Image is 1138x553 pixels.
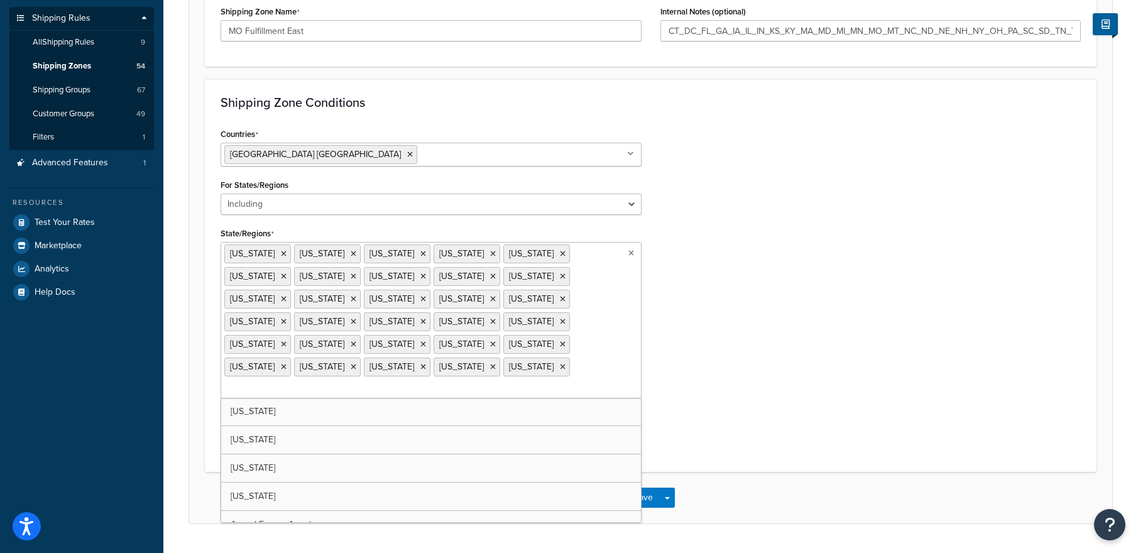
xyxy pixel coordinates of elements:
span: [US_STATE] [231,405,275,418]
label: For States/Regions [221,180,288,190]
span: [US_STATE] [369,337,414,351]
a: Shipping Zones54 [9,55,154,78]
label: State/Regions [221,229,274,239]
a: Customer Groups49 [9,102,154,126]
span: [US_STATE] [369,270,414,283]
a: Shipping Rules [9,7,154,30]
span: [US_STATE] [230,270,275,283]
a: [US_STATE] [221,398,641,425]
span: [US_STATE] [230,360,275,373]
span: Customer Groups [33,109,94,119]
span: [US_STATE] [231,490,275,503]
a: Filters1 [9,126,154,149]
span: [US_STATE] [509,292,554,305]
span: [US_STATE] [439,315,484,328]
span: 9 [141,37,145,48]
span: [US_STATE] [439,292,484,305]
label: Internal Notes (optional) [660,7,746,16]
span: [US_STATE] [230,315,275,328]
span: Filters [33,132,54,143]
li: Shipping Rules [9,7,154,150]
div: Resources [9,197,154,208]
span: [US_STATE] [369,360,414,373]
li: Filters [9,126,154,149]
span: [US_STATE] [230,247,275,260]
span: [US_STATE] [509,360,554,373]
a: Marketplace [9,234,154,257]
span: Help Docs [35,287,75,298]
a: [US_STATE] [221,483,641,510]
a: AllShipping Rules9 [9,31,154,54]
li: Shipping Groups [9,79,154,102]
span: [US_STATE] [369,292,414,305]
label: Shipping Zone Name [221,7,300,17]
span: Marketplace [35,241,82,251]
a: Help Docs [9,281,154,304]
span: Test Your Rates [35,217,95,228]
span: [US_STATE] [439,337,484,351]
span: Shipping Zones [33,61,91,72]
li: Customer Groups [9,102,154,126]
span: [US_STATE] [230,292,275,305]
button: Show Help Docs [1093,13,1118,35]
a: Advanced Features1 [9,151,154,175]
span: 1 [143,158,146,168]
span: 54 [136,61,145,72]
a: Test Your Rates [9,211,154,234]
li: Shipping Zones [9,55,154,78]
a: [US_STATE] [221,454,641,482]
span: 1 [143,132,145,143]
span: [US_STATE] [300,270,344,283]
a: Analytics [9,258,154,280]
span: [US_STATE] [300,315,344,328]
label: Countries [221,129,258,140]
span: [US_STATE] [369,315,414,328]
span: [US_STATE] [300,292,344,305]
button: Save [626,488,660,508]
li: Advanced Features [9,151,154,175]
span: [US_STATE] [509,270,554,283]
span: Armed Forces Americas [231,518,324,531]
span: [US_STATE] [300,337,344,351]
a: [US_STATE] [221,426,641,454]
span: Analytics [35,264,69,275]
span: [US_STATE] [300,360,344,373]
span: 67 [137,85,145,96]
span: All Shipping Rules [33,37,94,48]
span: [GEOGRAPHIC_DATA] [GEOGRAPHIC_DATA] [230,148,401,161]
span: [US_STATE] [439,360,484,373]
a: Armed Forces Americas [221,511,641,539]
span: [US_STATE] [439,270,484,283]
span: [US_STATE] [230,337,275,351]
span: [US_STATE] [509,337,554,351]
h3: Shipping Zone Conditions [221,96,1081,109]
span: [US_STATE] [509,315,554,328]
span: [US_STATE] [231,433,275,446]
span: [US_STATE] [439,247,484,260]
span: Shipping Groups [33,85,90,96]
span: [US_STATE] [231,461,275,474]
button: Open Resource Center [1094,509,1125,540]
span: Advanced Features [32,158,108,168]
span: Shipping Rules [32,13,90,24]
span: [US_STATE] [369,247,414,260]
span: [US_STATE] [300,247,344,260]
a: Shipping Groups67 [9,79,154,102]
span: [US_STATE] [509,247,554,260]
span: 49 [136,109,145,119]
